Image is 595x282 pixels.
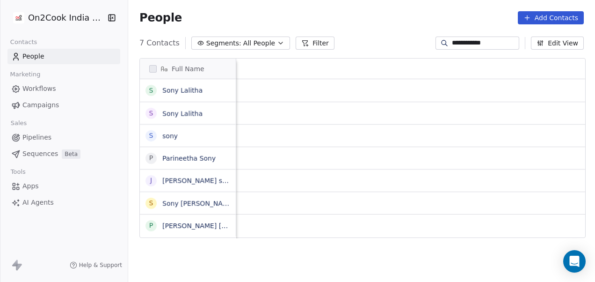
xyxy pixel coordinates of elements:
[7,178,120,194] a: Apps
[149,221,153,230] div: P
[7,49,120,64] a: People
[296,37,334,50] button: Filter
[162,110,203,117] a: Sony Lalitha
[149,108,153,118] div: S
[7,81,120,96] a: Workflows
[70,261,122,269] a: Help & Support
[6,67,44,82] span: Marketing
[149,131,153,141] div: s
[7,165,29,179] span: Tools
[150,176,152,186] div: j
[149,86,153,96] div: S
[149,153,153,163] div: P
[139,11,182,25] span: People
[22,198,54,208] span: AI Agents
[22,84,56,94] span: Workflows
[162,132,178,140] a: sony
[28,12,105,24] span: On2Cook India Pvt. Ltd.
[22,133,51,142] span: Pipelines
[162,200,235,207] a: Sony [PERSON_NAME]
[7,97,120,113] a: Campaigns
[62,149,80,159] span: Beta
[7,195,120,210] a: AI Agents
[7,116,31,130] span: Sales
[149,198,153,208] div: S
[162,87,203,94] a: Sony Lalitha
[22,149,58,159] span: Sequences
[13,12,24,23] img: on2cook%20logo-04%20copy.jpg
[531,37,584,50] button: Edit View
[206,38,241,48] span: Segments:
[7,146,120,162] a: SequencesBeta
[162,177,234,185] a: [PERSON_NAME] sony
[22,52,44,61] span: People
[243,38,275,48] span: All People
[162,155,216,162] a: Parineetha Sony
[563,250,586,273] div: Open Intercom Messenger
[79,261,122,269] span: Help & Support
[6,35,41,49] span: Contacts
[7,130,120,145] a: Pipelines
[518,11,584,24] button: Add Contacts
[139,37,180,49] span: 7 Contacts
[22,181,39,191] span: Apps
[162,222,273,230] a: [PERSON_NAME] [PERSON_NAME]
[172,64,204,74] span: Full Name
[140,59,236,79] div: Full Name
[11,10,101,26] button: On2Cook India Pvt. Ltd.
[22,100,59,110] span: Campaigns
